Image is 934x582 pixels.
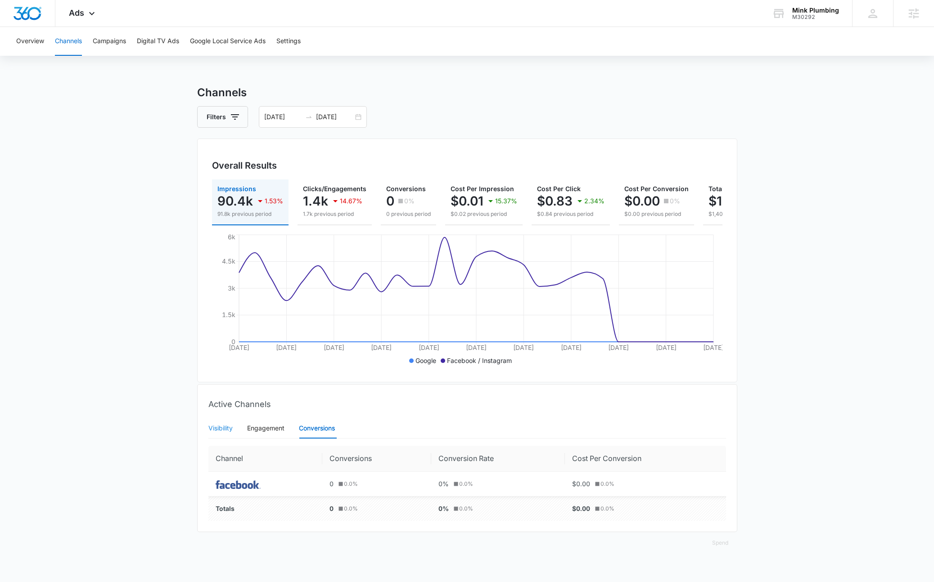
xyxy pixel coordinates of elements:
p: $0.02 previous period [451,210,517,218]
tspan: [DATE] [655,344,676,351]
p: 91.8k previous period [217,210,283,218]
input: End date [316,112,353,122]
div: 0% [438,504,558,514]
span: to [305,113,312,121]
div: 0 [329,504,424,514]
div: Conversions [299,423,335,433]
p: 1.7k previous period [303,210,366,218]
th: Conversion Rate [431,446,565,472]
p: 0 [386,194,394,208]
button: Channels [55,27,82,56]
p: 15.37% [495,198,517,204]
p: $1,405.00 previous period [708,210,799,218]
button: Settings [276,27,301,56]
div: Engagement [247,423,284,433]
tspan: 1.5k [222,311,235,318]
h3: Channels [197,85,737,101]
tspan: 4.5k [222,257,235,265]
tspan: 6k [228,233,235,241]
button: Filters [197,106,248,128]
tspan: [DATE] [466,344,487,351]
p: 0% [404,198,415,204]
div: Visibility [208,423,233,433]
div: $0.00 [572,479,718,489]
p: $0.83 [537,194,573,208]
div: 0 [329,479,424,489]
tspan: [DATE] [703,344,724,351]
p: 2.34% [584,198,605,204]
button: Google Local Service Ads [190,27,266,56]
p: 1.4k [303,194,328,208]
tspan: [DATE] [371,344,392,351]
p: $0.00 [624,194,660,208]
p: $0.01 [451,194,483,208]
div: 0.0 % [452,480,473,488]
tspan: [DATE] [608,344,629,351]
p: $0.00 previous period [624,210,689,218]
p: 0% [670,198,680,204]
div: account id [792,14,839,20]
p: 90.4k [217,194,253,208]
div: $0.00 [572,504,718,514]
span: Ads [69,8,84,18]
p: 0 previous period [386,210,431,218]
span: Cost Per Click [537,185,581,193]
p: 1.53% [265,198,283,204]
button: Digital TV Ads [137,27,179,56]
th: Channel [208,446,322,472]
span: Impressions [217,185,256,193]
p: Facebook / Instagram [447,356,512,365]
tspan: 0 [231,338,235,345]
tspan: [DATE] [513,344,534,351]
div: account name [792,7,839,14]
tspan: [DATE] [276,344,297,351]
th: Cost Per Conversion [565,446,726,472]
h3: Overall Results [212,159,277,172]
p: 14.67% [340,198,362,204]
span: Conversions [386,185,426,193]
span: Total Spend [708,185,745,193]
th: Conversions [322,446,431,472]
tspan: [DATE] [560,344,581,351]
span: swap-right [305,113,312,121]
p: Google [415,356,436,365]
input: Start date [264,112,302,122]
button: Overview [16,27,44,56]
div: Active Channels [208,391,726,418]
div: 0.0 % [593,505,614,513]
button: Campaigns [93,27,126,56]
span: Clicks/Engagements [303,185,366,193]
div: 0.0 % [452,505,473,513]
div: 0.0 % [337,480,358,488]
p: $1,170.80 [708,194,765,208]
div: 0.0 % [337,505,358,513]
button: Spend [703,532,737,554]
tspan: [DATE] [323,344,344,351]
tspan: [DATE] [229,344,249,351]
div: 0.0 % [593,480,614,488]
div: 0% [438,479,558,489]
tspan: 3k [228,284,235,292]
tspan: [DATE] [418,344,439,351]
span: Cost Per Impression [451,185,514,193]
img: FACEBOOK [216,480,261,489]
p: $0.84 previous period [537,210,605,218]
span: Cost Per Conversion [624,185,689,193]
td: Totals [208,497,322,521]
